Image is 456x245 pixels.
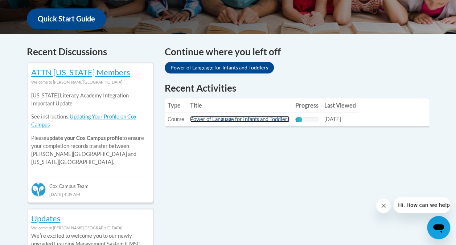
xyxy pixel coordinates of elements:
[31,182,46,197] img: Cox Campus Team
[31,213,61,223] a: Updates
[190,116,289,122] a: Power of Language for Infants and Toddlers
[324,116,341,122] span: [DATE]
[31,190,149,198] div: [DATE] 4:39 AM
[295,117,302,122] div: Progress, %
[376,198,391,213] iframe: Close message
[187,98,292,113] th: Title
[394,197,450,213] iframe: Message from company
[165,45,430,59] h4: Continue where you left off
[31,92,149,108] p: [US_STATE] Literacy Academy Integration Important Update
[31,67,130,77] a: ATTN [US_STATE] Members
[4,5,59,11] span: Hi. How can we help?
[292,98,321,113] th: Progress
[321,98,359,113] th: Last Viewed
[31,113,149,129] p: See instructions:
[168,116,184,122] span: Course
[31,224,149,232] div: Welcome to [PERSON_NAME][GEOGRAPHIC_DATA]!
[31,113,136,128] a: Updating Your Profile on Cox Campus
[31,78,149,86] div: Welcome to [PERSON_NAME][GEOGRAPHIC_DATA]!
[46,135,122,141] b: update your Cox Campus profile
[165,81,430,95] h1: Recent Activities
[165,62,274,73] a: Power of Language for Infants and Toddlers
[27,8,106,29] a: Quick Start Guide
[27,45,154,59] h4: Recent Discussions
[31,86,149,172] div: Please to ensure your completion records transfer between [PERSON_NAME][GEOGRAPHIC_DATA] and [US_...
[427,216,450,239] iframe: Button to launch messaging window
[165,98,187,113] th: Type
[31,177,149,190] div: Cox Campus Team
